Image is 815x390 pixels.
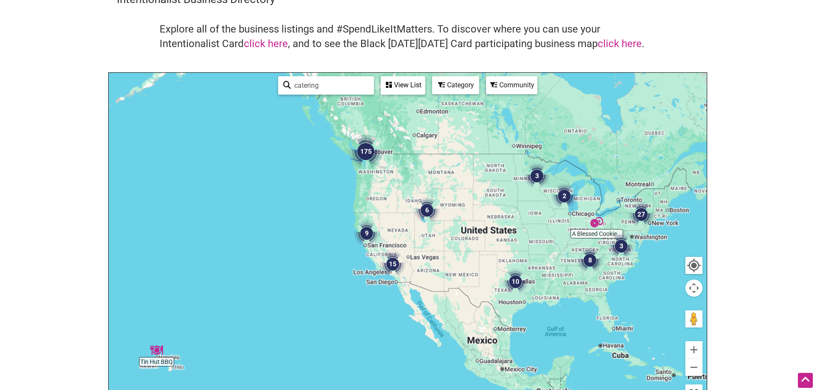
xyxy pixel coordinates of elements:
[524,163,550,189] div: 3
[685,257,702,274] button: Your Location
[487,77,536,93] div: Community
[291,77,369,94] input: Type to find and filter...
[628,202,654,227] div: 27
[380,251,406,277] div: 15
[798,373,813,388] div: Scroll Back to Top
[685,341,702,358] button: Zoom in
[551,183,577,209] div: 2
[685,280,702,297] button: Map camera controls
[382,77,424,93] div: View List
[432,76,479,94] div: Filter by category
[381,76,425,95] div: See a list of the visible businesses
[150,344,163,357] div: Tin Hut BBQ
[354,220,379,246] div: 9
[244,38,288,50] a: click here
[503,269,528,295] div: 10
[590,216,603,229] div: A Blessed Cookie Company
[685,310,702,327] button: Drag Pegman onto the map to open Street View
[414,197,440,223] div: 6
[598,38,642,50] a: click here
[160,22,656,51] h4: Explore all of the business listings and #SpendLikeItMatters. To discover where you can use your ...
[349,134,383,169] div: 175
[577,247,603,273] div: 8
[608,233,634,259] div: 3
[486,76,537,94] div: Filter by Community
[278,76,374,95] div: Type to search and filter
[433,77,478,93] div: Category
[685,359,702,376] button: Zoom out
